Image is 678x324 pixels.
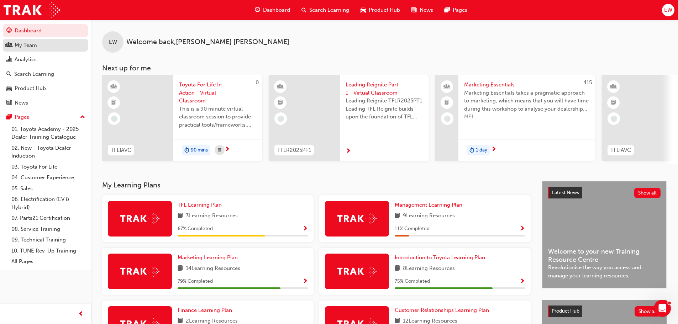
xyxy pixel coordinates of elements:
[179,105,257,129] span: This is a 90 minute virtual classroom session to provide practical tools/frameworks, behaviours a...
[225,147,230,153] span: next-icon
[178,212,183,221] span: book-icon
[548,248,661,264] span: Welcome to your new Training Resource Centre
[309,6,349,14] span: Search Learning
[395,201,465,209] a: Management Learning Plan
[15,113,29,121] div: Pages
[469,146,474,155] span: duration-icon
[395,212,400,221] span: book-icon
[78,310,84,319] span: prev-icon
[179,81,257,105] span: Toyota For Life In Action - Virtual Classroom
[6,42,12,49] span: people-icon
[369,6,400,14] span: Product Hub
[15,99,28,107] div: News
[269,75,429,161] a: TFLR2025PT1Leading Reignite Part 1 - Virtual ClassroomLeading Reignite TFLR2025PT1 Leading TFL Re...
[395,225,430,233] span: 11 % Completed
[491,147,496,153] span: next-icon
[102,75,262,161] a: 0TFLIAVCToyota For Life In Action - Virtual ClassroomThis is a 90 minute virtual classroom sessio...
[552,190,579,196] span: Latest News
[3,96,88,110] a: News
[278,98,283,107] span: booktick-icon
[178,201,225,209] a: TFL Learning Plan
[3,68,88,81] a: Search Learning
[611,98,616,107] span: booktick-icon
[435,75,595,161] a: 415Marketing EssentialsMarketing Essentials takes a pragmatic approach to marketing, which means ...
[263,6,290,14] span: Dashboard
[542,181,667,288] a: Latest NewsShow allWelcome to your new Training Resource CentreRevolutionise the way you access a...
[548,306,661,317] a: Product HubShow all
[337,213,377,224] img: Trak
[303,224,308,233] button: Show Progress
[9,234,88,245] a: 09. Technical Training
[403,212,455,221] span: 9 Learning Resources
[9,183,88,194] a: 05. Sales
[395,277,430,286] span: 75 % Completed
[395,306,492,314] a: Customer Relationships Learning Plan
[303,277,308,286] button: Show Progress
[395,307,489,313] span: Customer Relationships Learning Plan
[6,71,11,78] span: search-icon
[178,277,213,286] span: 79 % Completed
[9,172,88,183] a: 04. Customer Experience
[3,82,88,95] a: Product Hub
[15,41,37,49] div: My Team
[80,113,85,122] span: up-icon
[3,111,88,124] button: Pages
[9,224,88,235] a: 08. Service Training
[9,245,88,256] a: 10. TUNE Rev-Up Training
[395,254,488,262] a: Introduction to Toyota Learning Plan
[218,146,221,155] span: calendar-icon
[444,116,451,122] span: learningRecordVerb_NONE-icon
[411,6,417,15] span: news-icon
[406,3,439,17] a: news-iconNews
[277,146,311,154] span: TFLR2025PT1
[303,226,308,232] span: Show Progress
[191,146,208,154] span: 90 mins
[186,264,240,273] span: 14 Learning Resources
[445,82,450,91] span: people-icon
[464,81,590,89] span: Marketing Essentials
[14,70,54,78] div: Search Learning
[178,225,213,233] span: 67 % Completed
[4,2,60,18] img: Trak
[662,4,674,16] button: EW
[445,98,450,107] span: booktick-icon
[445,6,450,15] span: pages-icon
[3,39,88,52] a: My Team
[111,116,117,122] span: learningRecordVerb_NONE-icon
[583,79,592,86] span: 415
[249,3,296,17] a: guage-iconDashboard
[3,23,88,111] button: DashboardMy TeamAnalyticsSearch LearningProduct HubNews
[355,3,406,17] a: car-iconProduct Hub
[520,277,525,286] button: Show Progress
[520,278,525,285] span: Show Progress
[111,98,116,107] span: booktick-icon
[464,113,590,121] span: ME1
[91,64,678,72] h3: Next up for me
[111,146,131,154] span: TFLIAVC
[611,82,616,91] span: learningResourceType_INSTRUCTOR_LED-icon
[395,202,462,208] span: Management Learning Plan
[346,81,423,97] span: Leading Reignite Part 1 - Virtual Classroom
[120,213,159,224] img: Trak
[6,114,12,121] span: pages-icon
[178,264,183,273] span: book-icon
[337,266,377,277] img: Trak
[395,264,400,273] span: book-icon
[610,146,631,154] span: TFLIAVC
[9,124,88,143] a: 01. Toyota Academy - 2025 Dealer Training Catalogue
[111,82,116,91] span: learningResourceType_INSTRUCTOR_LED-icon
[301,6,306,15] span: search-icon
[548,264,661,280] span: Revolutionise the way you access and manage your learning resources.
[184,146,189,155] span: duration-icon
[303,278,308,285] span: Show Progress
[346,97,423,121] span: Leading Reignite TFLR2025PT1 Leading TFL Reignite builds upon the foundation of TFL Reignite, rea...
[296,3,355,17] a: search-iconSearch Learning
[178,307,232,313] span: Finance Learning Plan
[420,6,433,14] span: News
[403,264,455,273] span: 8 Learning Resources
[361,6,366,15] span: car-icon
[178,202,222,208] span: TFL Learning Plan
[439,3,473,17] a: pages-iconPages
[278,82,283,91] span: learningResourceType_INSTRUCTOR_LED-icon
